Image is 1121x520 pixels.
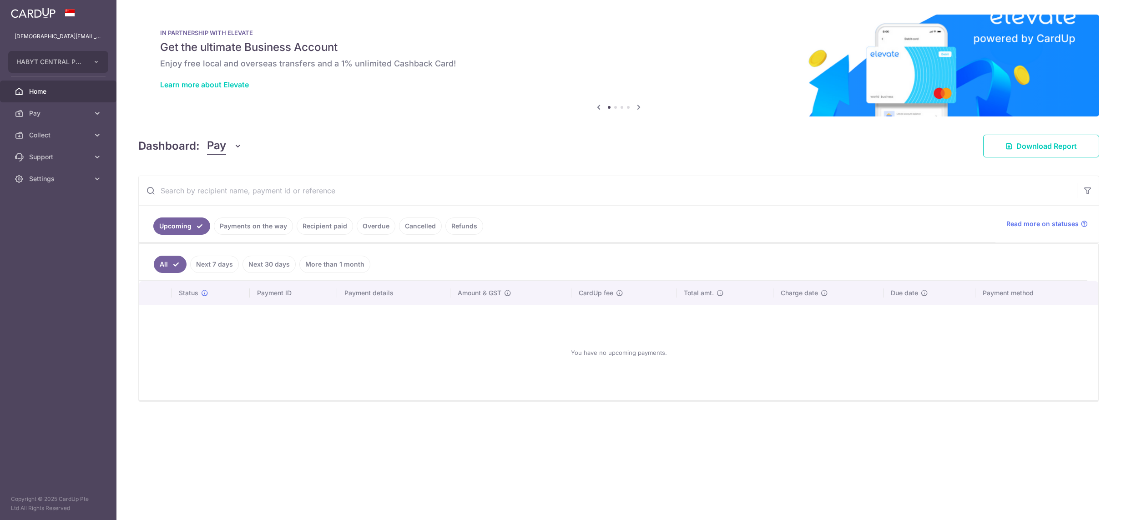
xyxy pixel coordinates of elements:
a: Upcoming [153,217,210,235]
input: Search by recipient name, payment id or reference [139,176,1077,205]
span: Pay [207,137,226,155]
th: Payment ID [250,281,337,305]
a: Payments on the way [214,217,293,235]
a: Refunds [445,217,483,235]
img: CardUp [11,7,56,18]
a: Overdue [357,217,395,235]
button: HABYT CENTRAL PTE. LTD. [8,51,108,73]
span: Settings [29,174,89,183]
h5: Get the ultimate Business Account [160,40,1077,55]
span: Home [29,87,89,96]
a: Download Report [983,135,1099,157]
div: You have no upcoming payments. [150,313,1087,393]
span: Download Report [1016,141,1077,151]
a: More than 1 month [299,256,370,273]
p: [DEMOGRAPHIC_DATA][EMAIL_ADDRESS][DOMAIN_NAME] [15,32,102,41]
span: Pay [29,109,89,118]
span: Charge date [781,288,818,298]
th: Payment details [337,281,450,305]
span: CardUp fee [579,288,613,298]
span: Status [179,288,198,298]
a: Read more on statuses [1006,219,1088,228]
button: Pay [207,137,242,155]
span: Collect [29,131,89,140]
a: Recipient paid [297,217,353,235]
a: All [154,256,187,273]
p: IN PARTNERSHIP WITH ELEVATE [160,29,1077,36]
th: Payment method [975,281,1098,305]
span: HABYT CENTRAL PTE. LTD. [16,57,84,66]
span: Total amt. [684,288,714,298]
span: Read more on statuses [1006,219,1079,228]
span: Support [29,152,89,162]
a: Learn more about Elevate [160,80,249,89]
span: Amount & GST [458,288,501,298]
span: Due date [891,288,918,298]
a: Next 30 days [242,256,296,273]
h6: Enjoy free local and overseas transfers and a 1% unlimited Cashback Card! [160,58,1077,69]
h4: Dashboard: [138,138,200,154]
a: Next 7 days [190,256,239,273]
a: Cancelled [399,217,442,235]
img: Renovation banner [138,15,1099,116]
